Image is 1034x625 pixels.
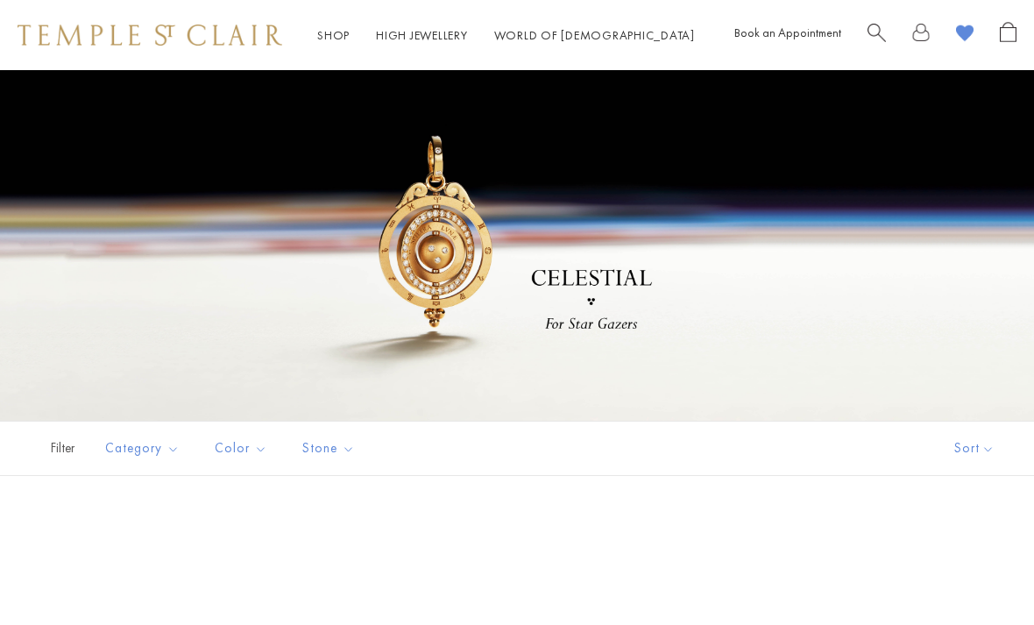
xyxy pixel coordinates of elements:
[294,437,368,459] span: Stone
[868,22,886,49] a: Search
[317,25,695,46] nav: Main navigation
[18,25,282,46] img: Temple St. Clair
[202,429,280,468] button: Color
[317,27,350,43] a: ShopShop
[915,422,1034,475] button: Show sort by
[206,437,280,459] span: Color
[734,25,841,40] a: Book an Appointment
[92,429,193,468] button: Category
[376,27,468,43] a: High JewelleryHigh Jewellery
[96,437,193,459] span: Category
[956,22,974,49] a: View Wishlist
[494,27,695,43] a: World of [DEMOGRAPHIC_DATA]World of [DEMOGRAPHIC_DATA]
[1000,22,1016,49] a: Open Shopping Bag
[289,429,368,468] button: Stone
[946,543,1016,607] iframe: Gorgias live chat messenger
